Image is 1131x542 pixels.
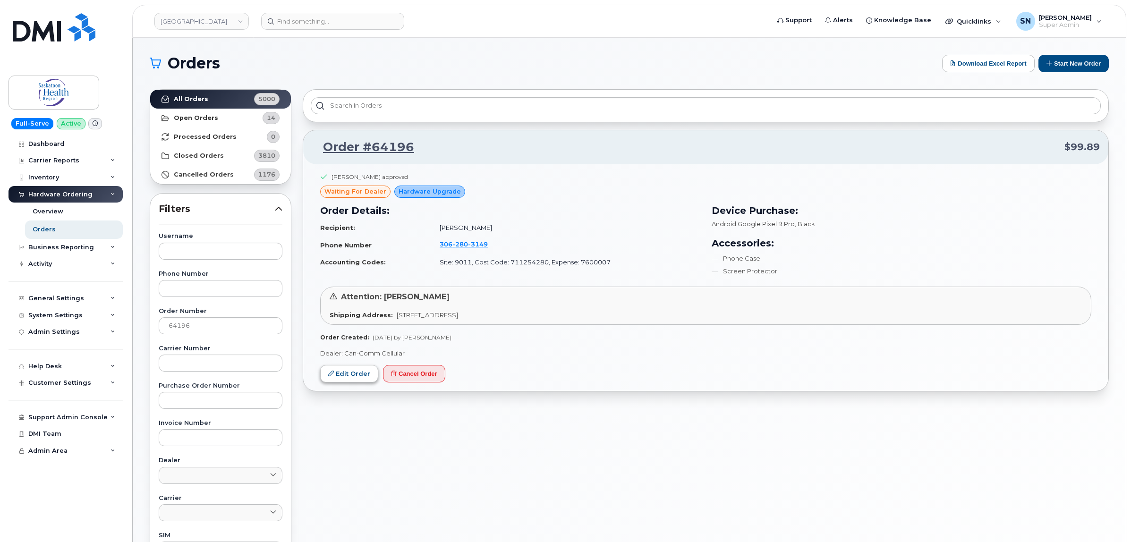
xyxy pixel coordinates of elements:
span: 3810 [258,151,275,160]
strong: Recipient: [320,224,355,231]
strong: Processed Orders [174,133,237,141]
td: Site: 9011, Cost Code: 711254280, Expense: 7600007 [431,254,700,271]
strong: All Orders [174,95,208,103]
span: 3149 [468,240,488,248]
label: Username [159,233,282,239]
a: Order #64196 [312,139,414,156]
strong: Accounting Codes: [320,258,386,266]
label: Order Number [159,308,282,314]
a: Open Orders14 [150,109,291,127]
label: Purchase Order Number [159,383,282,389]
p: Dealer: Can-Comm Cellular [320,349,1091,358]
span: Android Google Pixel 9 Pro [712,220,795,228]
a: Cancelled Orders1176 [150,165,291,184]
span: 5000 [258,94,275,103]
h3: Device Purchase: [712,203,1092,218]
strong: Closed Orders [174,152,224,160]
span: Attention: [PERSON_NAME] [341,292,450,301]
span: 0 [271,132,275,141]
h3: Accessories: [712,236,1092,250]
span: 280 [452,240,468,248]
span: Orders [168,56,220,70]
strong: Phone Number [320,241,372,249]
span: 1176 [258,170,275,179]
span: [DATE] by [PERSON_NAME] [373,334,451,341]
label: SIM [159,533,282,539]
li: Phone Case [712,254,1092,263]
span: 14 [267,113,275,122]
a: Edit Order [320,365,378,382]
span: $99.89 [1064,140,1100,154]
button: Cancel Order [383,365,445,382]
a: All Orders5000 [150,90,291,109]
span: , Black [795,220,815,228]
input: Search in orders [311,97,1101,114]
label: Phone Number [159,271,282,277]
label: Carrier [159,495,282,501]
span: Filters [159,202,275,216]
label: Carrier Number [159,346,282,352]
a: 3062803149 [440,240,499,248]
div: [PERSON_NAME] approved [332,173,408,181]
label: Dealer [159,457,282,464]
strong: Cancelled Orders [174,171,234,178]
span: [STREET_ADDRESS] [397,311,458,319]
a: Closed Orders3810 [150,146,291,165]
h3: Order Details: [320,203,700,218]
button: Start New Order [1038,55,1109,72]
li: Screen Protector [712,267,1092,276]
label: Invoice Number [159,420,282,426]
strong: Order Created: [320,334,369,341]
span: waiting for dealer [324,187,386,196]
td: [PERSON_NAME] [431,220,700,236]
span: 306 [440,240,488,248]
iframe: Messenger Launcher [1090,501,1124,535]
button: Download Excel Report [942,55,1035,72]
strong: Shipping Address: [330,311,393,319]
span: Hardware Upgrade [399,187,461,196]
strong: Open Orders [174,114,218,122]
a: Processed Orders0 [150,127,291,146]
